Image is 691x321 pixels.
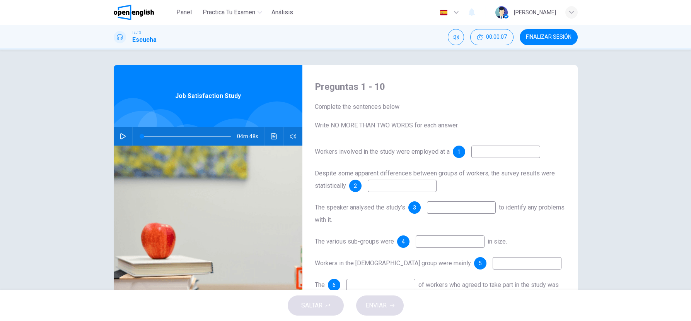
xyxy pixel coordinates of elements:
span: FINALIZAR SESIÓN [526,34,572,40]
button: FINALIZAR SESIÓN [520,29,578,45]
span: 3 [413,205,416,210]
span: 4 [402,239,405,244]
span: 04m 48s [237,127,264,146]
span: 2 [354,183,357,189]
button: 00:00:07 [470,29,514,45]
div: Ocultar [470,29,514,45]
span: 5 [479,261,482,266]
span: The [315,281,325,288]
span: Workers involved in the study were employed at a [315,148,450,155]
img: es [439,10,449,15]
button: Haz clic para ver la transcripción del audio [268,127,280,146]
span: 6 [333,282,336,288]
a: OpenEnglish logo [114,5,172,20]
span: Job Satisfaction Study [175,91,241,101]
img: OpenEnglish logo [114,5,154,20]
span: 1 [457,149,461,154]
span: IELTS [132,30,141,35]
span: Análisis [271,8,293,17]
span: Panel [176,8,192,17]
button: Panel [172,5,196,19]
h4: Preguntas 1 - 10 [315,81,565,93]
img: Profile picture [495,6,508,19]
span: The various sub-groups were [315,238,394,245]
span: The speaker analysed the study's [315,204,405,211]
div: Silenciar [448,29,464,45]
span: Complete the sentences below Write NO MORE THAN TWO WORDS for each answer. [315,102,565,130]
span: Despite some apparent differences between groups of workers, the survey results were statistically [315,170,555,189]
span: Workers in the [DEMOGRAPHIC_DATA] group were mainly [315,259,471,267]
div: [PERSON_NAME] [514,8,556,17]
span: of workers who agreed to take part in the study was disappointing. [315,281,559,301]
button: Análisis [268,5,296,19]
span: in size. [488,238,507,245]
h1: Escucha [132,35,157,45]
span: 00:00:07 [486,34,507,40]
span: Practica tu examen [203,8,255,17]
button: Practica tu examen [200,5,265,19]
